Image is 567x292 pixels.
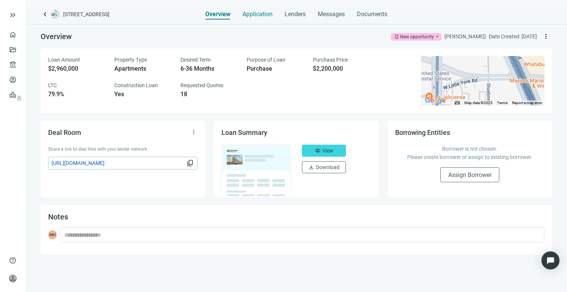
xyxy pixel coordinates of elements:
[180,91,238,98] div: 18
[48,82,57,88] span: LTC
[247,65,304,73] div: Purchase
[243,11,273,18] span: Application
[9,257,17,264] span: help
[316,164,340,170] span: Download
[395,129,450,136] span: Borrowing Entities
[403,153,537,161] p: Please create borrower or assign to existing borrower.
[423,96,448,106] img: Google
[63,11,109,18] span: [STREET_ADDRESS]
[313,57,348,63] span: Purchase Price
[205,11,230,18] span: Overview
[114,91,171,98] div: Yes
[400,33,434,41] div: New opportunity
[188,126,200,138] button: more_vert
[8,11,17,20] button: keyboard_double_arrow_right
[512,101,542,105] a: Report a map error
[114,57,147,63] span: Property Type
[186,159,194,167] span: content_copy
[9,275,17,282] span: person
[48,57,80,63] span: Loan Amount
[190,129,197,136] span: more_vert
[357,11,387,18] span: Documents
[318,11,345,18] span: Messages
[285,11,306,18] span: Lenders
[444,32,486,41] div: [PERSON_NAME] |
[313,65,370,73] div: $2,200,000
[247,57,285,63] span: Purpose of Loan
[322,148,334,154] span: View
[48,212,68,221] span: Notes
[394,34,399,39] span: bookmark
[114,65,171,73] div: Apartments
[423,96,448,106] a: Open this area in Google Maps (opens a new window)
[48,91,105,98] div: 79.9%
[540,30,552,42] button: more_vert
[455,100,460,106] button: Keyboard shortcuts
[489,32,537,41] div: Date Created: [DATE]
[41,32,72,41] span: Overview
[180,57,211,63] span: Desired Term
[464,101,493,105] span: Map data ©2025
[114,82,158,88] span: Construction Loan
[308,164,314,170] span: download
[180,82,223,88] span: Requested Quotes
[51,10,60,19] img: deal-logo
[542,33,550,40] span: more_vert
[221,129,267,136] span: Loan Summary
[403,145,537,153] p: Borrower is not chosen.
[302,161,346,173] button: downloadDownload
[219,142,293,198] img: dealOverviewImg
[180,65,238,73] div: 6-36 Months
[448,171,491,179] span: Assign Borrower
[48,129,81,136] span: Deal Room
[48,230,57,239] span: MH
[315,148,321,154] span: visibility
[440,167,499,182] button: Assign Borrower
[41,10,50,19] a: keyboard_arrow_left
[48,147,148,152] span: Share a link to deal files with your lender network.
[497,101,508,105] a: Terms (opens in new tab)
[541,251,559,269] div: Open Intercom Messenger
[302,145,346,157] button: visibilityView
[52,159,185,167] span: [URL][DOMAIN_NAME]
[48,65,105,73] div: $2,960,000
